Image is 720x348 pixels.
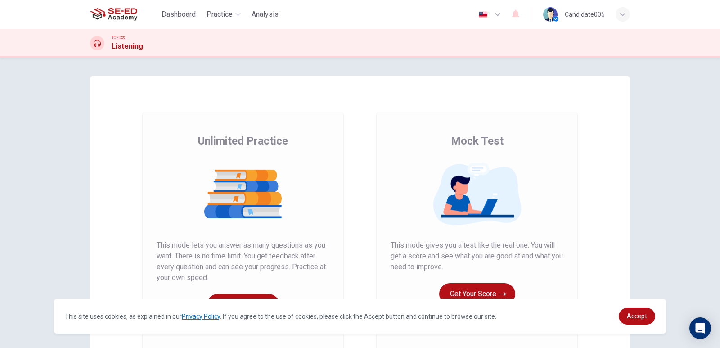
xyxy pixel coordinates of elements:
[162,9,196,20] span: Dashboard
[203,6,244,23] button: Practice
[543,7,558,22] img: Profile picture
[619,308,655,325] a: dismiss cookie message
[252,9,279,20] span: Analysis
[112,35,125,41] span: TOEIC®
[90,5,158,23] a: SE-ED Academy logo
[477,11,489,18] img: en
[65,313,496,320] span: This site uses cookies, as explained in our . If you agree to the use of cookies, please click th...
[157,240,329,283] span: This mode lets you answer as many questions as you want. There is no time limit. You get feedback...
[391,240,563,272] span: This mode gives you a test like the real one. You will get a score and see what you are good at a...
[207,294,279,316] button: Start Practice
[54,299,666,334] div: cookieconsent
[248,6,282,23] button: Analysis
[207,9,233,20] span: Practice
[198,134,288,148] span: Unlimited Practice
[158,6,199,23] button: Dashboard
[112,41,143,52] h1: Listening
[451,134,504,148] span: Mock Test
[689,317,711,339] div: Open Intercom Messenger
[627,312,647,320] span: Accept
[439,283,515,305] button: Get Your Score
[182,313,220,320] a: Privacy Policy
[90,5,137,23] img: SE-ED Academy logo
[565,9,605,20] div: Candidate005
